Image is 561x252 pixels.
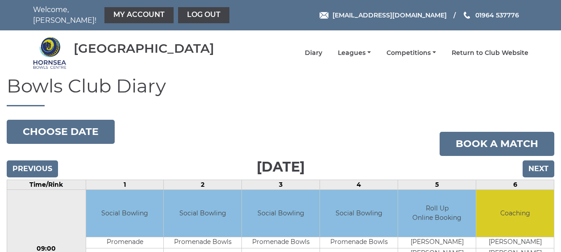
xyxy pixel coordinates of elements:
[476,237,554,248] td: [PERSON_NAME]
[242,190,320,237] td: Social Bowling
[338,49,371,57] a: Leagues
[320,180,398,190] td: 4
[164,237,241,248] td: Promenade Bowls
[475,11,519,19] span: 01964 537776
[320,12,328,19] img: Email
[178,7,229,23] a: Log out
[523,160,554,177] input: Next
[398,237,476,248] td: [PERSON_NAME]
[164,180,242,190] td: 2
[476,180,554,190] td: 6
[305,49,322,57] a: Diary
[33,36,66,70] img: Hornsea Bowls Centre
[242,237,320,248] td: Promenade Bowls
[476,190,554,237] td: Coaching
[33,4,232,26] nav: Welcome, [PERSON_NAME]!
[320,190,398,237] td: Social Bowling
[7,180,86,190] td: Time/Rink
[104,7,174,23] a: My Account
[464,12,470,19] img: Phone us
[398,180,476,190] td: 5
[7,160,58,177] input: Previous
[452,49,528,57] a: Return to Club Website
[86,237,164,248] td: Promenade
[386,49,436,57] a: Competitions
[398,190,476,237] td: Roll Up Online Booking
[242,180,320,190] td: 3
[462,10,519,20] a: Phone us 01964 537776
[320,10,447,20] a: Email [EMAIL_ADDRESS][DOMAIN_NAME]
[7,120,115,144] button: Choose date
[86,180,164,190] td: 1
[164,190,241,237] td: Social Bowling
[74,42,214,55] div: [GEOGRAPHIC_DATA]
[440,132,554,156] a: Book a match
[7,76,554,106] h1: Bowls Club Diary
[86,190,164,237] td: Social Bowling
[320,237,398,248] td: Promenade Bowls
[332,11,447,19] span: [EMAIL_ADDRESS][DOMAIN_NAME]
